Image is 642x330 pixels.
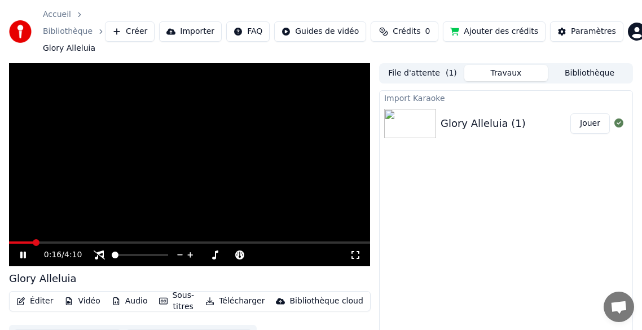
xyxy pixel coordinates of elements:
[155,288,199,315] button: Sous-titres
[44,249,61,261] span: 0:16
[105,21,155,42] button: Créer
[44,249,71,261] div: /
[443,21,546,42] button: Ajouter des crédits
[371,21,438,42] button: Crédits0
[274,21,366,42] button: Guides de vidéo
[393,26,420,37] span: Crédits
[380,91,632,104] div: Import Karaoke
[550,21,623,42] button: Paramètres
[9,271,77,287] div: Glory Alleluia
[43,9,105,54] nav: breadcrumb
[604,292,634,322] div: Ouvrir le chat
[9,20,32,43] img: youka
[289,296,363,307] div: Bibliothèque cloud
[43,43,95,54] span: Glory Alleluia
[226,21,270,42] button: FAQ
[43,9,71,20] a: Accueil
[441,116,526,131] div: Glory Alleluia (1)
[571,26,616,37] div: Paramètres
[12,293,58,309] button: Éditer
[381,65,464,81] button: File d'attente
[425,26,430,37] span: 0
[107,293,152,309] button: Audio
[570,113,610,134] button: Jouer
[43,26,93,37] a: Bibliothèque
[548,65,631,81] button: Bibliothèque
[60,293,104,309] button: Vidéo
[464,65,548,81] button: Travaux
[64,249,82,261] span: 4:10
[159,21,222,42] button: Importer
[201,293,269,309] button: Télécharger
[446,68,457,79] span: ( 1 )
